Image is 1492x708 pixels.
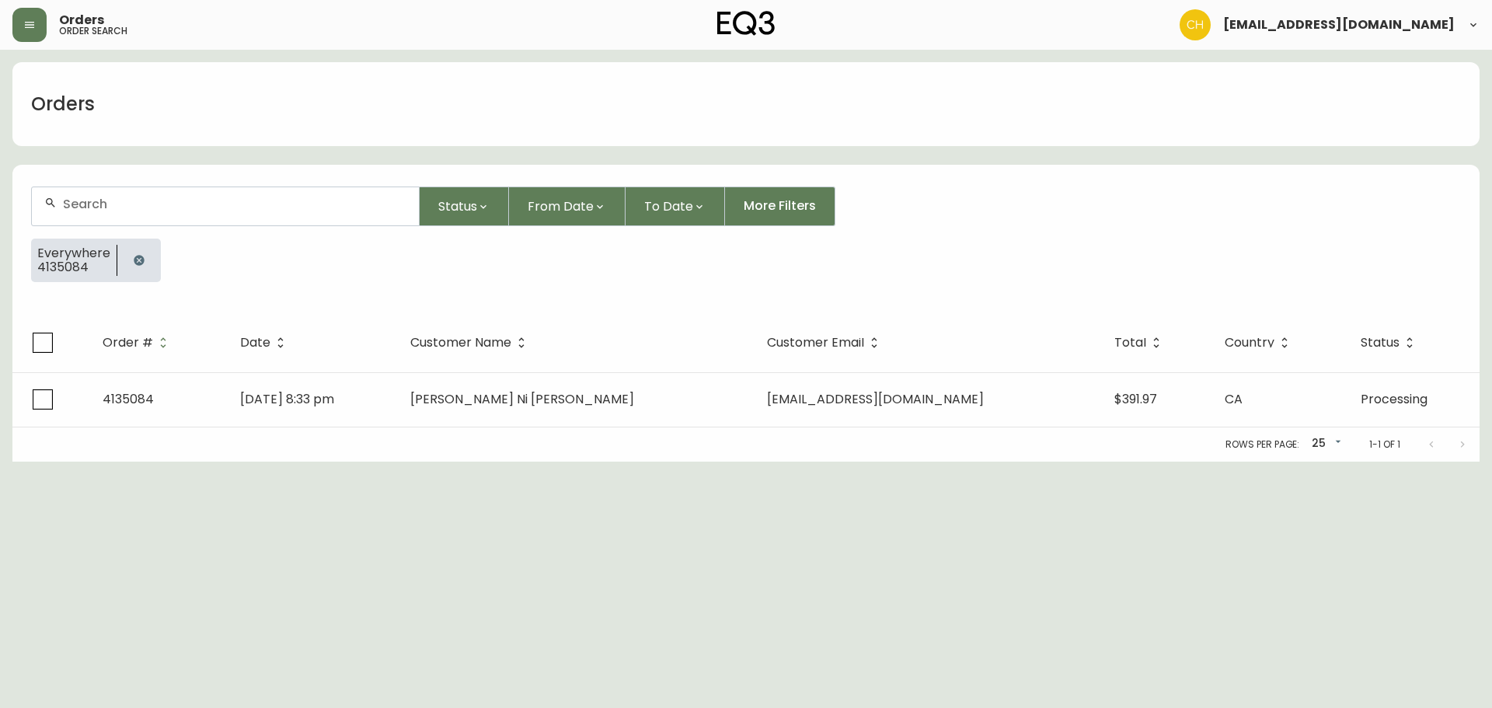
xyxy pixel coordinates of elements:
span: Orders [59,14,104,26]
span: Date [240,338,270,347]
span: Customer Name [410,336,532,350]
span: [PERSON_NAME] Ni [PERSON_NAME] [410,390,634,408]
span: To Date [644,197,693,216]
span: $391.97 [1114,390,1157,408]
button: Status [420,187,509,226]
span: Status [1361,338,1400,347]
span: Order # [103,336,173,350]
button: From Date [509,187,626,226]
span: Total [1114,336,1166,350]
img: logo [717,11,775,36]
span: [DATE] 8:33 pm [240,390,334,408]
span: Customer Email [767,338,864,347]
h1: Orders [31,91,95,117]
span: Customer Email [767,336,884,350]
button: To Date [626,187,725,226]
span: [EMAIL_ADDRESS][DOMAIN_NAME] [1223,19,1455,31]
span: Customer Name [410,338,511,347]
span: From Date [528,197,594,216]
div: 25 [1305,431,1344,457]
span: 4135084 [103,390,154,408]
span: Everywhere [37,246,110,260]
span: Total [1114,338,1146,347]
img: 6288462cea190ebb98a2c2f3c744dd7e [1180,9,1211,40]
span: 4135084 [37,260,110,274]
span: Date [240,336,291,350]
span: Country [1225,336,1295,350]
span: Status [438,197,477,216]
span: [EMAIL_ADDRESS][DOMAIN_NAME] [767,390,984,408]
span: Order # [103,338,153,347]
h5: order search [59,26,127,36]
span: CA [1225,390,1243,408]
button: More Filters [725,187,835,226]
p: Rows per page: [1225,438,1299,452]
p: 1-1 of 1 [1369,438,1400,452]
input: Search [63,197,406,211]
span: Country [1225,338,1274,347]
span: More Filters [744,197,816,214]
span: Processing [1361,390,1428,408]
span: Status [1361,336,1420,350]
